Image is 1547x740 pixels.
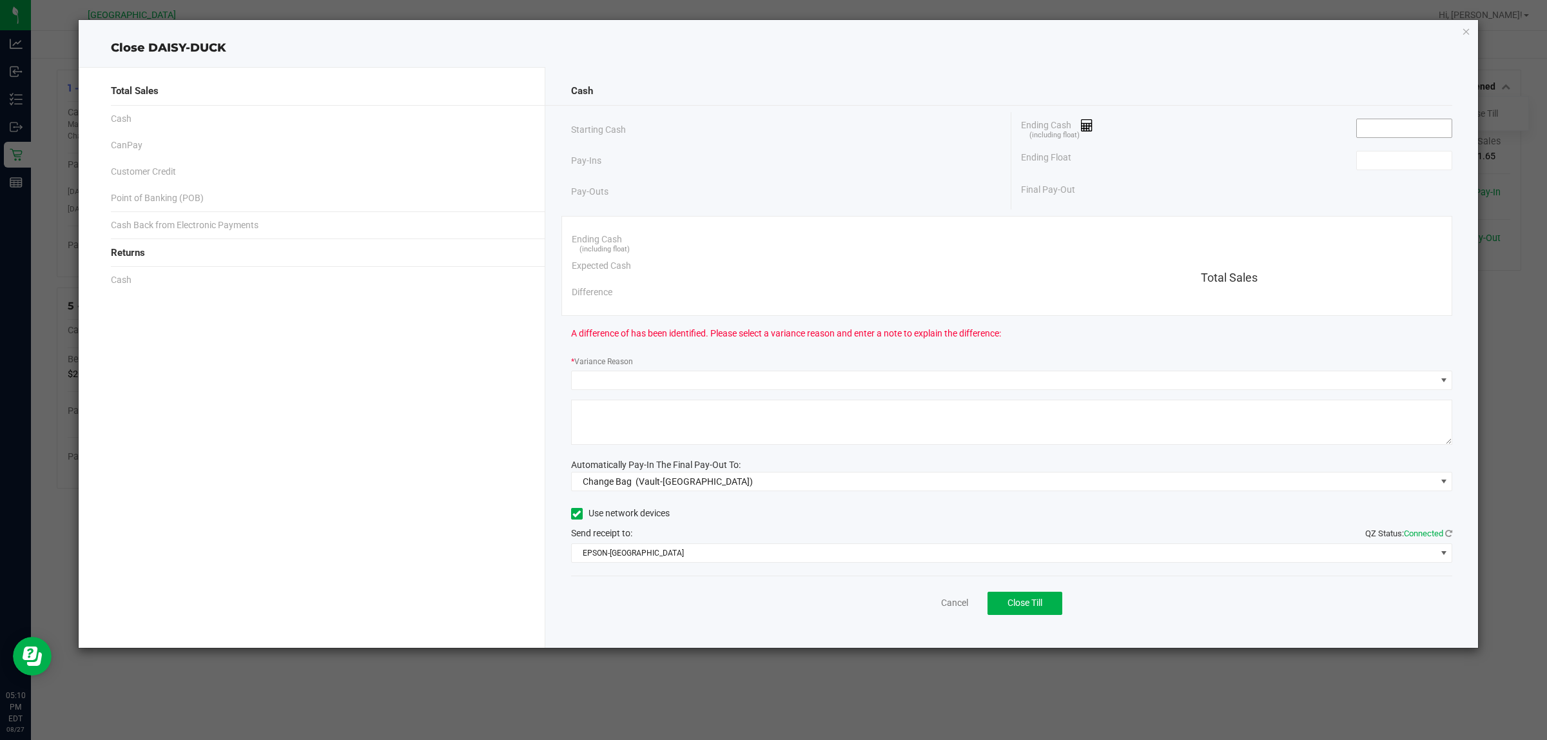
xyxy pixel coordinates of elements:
[111,112,131,126] span: Cash
[988,592,1062,615] button: Close Till
[111,219,258,232] span: Cash Back from Electronic Payments
[571,528,632,538] span: Send receipt to:
[572,544,1436,562] span: EPSON-[GEOGRAPHIC_DATA]
[571,327,1001,340] span: A difference of has been identified. Please select a variance reason and enter a note to explain ...
[571,356,633,367] label: Variance Reason
[111,165,176,179] span: Customer Credit
[111,139,142,152] span: CanPay
[1404,529,1443,538] span: Connected
[79,39,1479,57] div: Close DAISY-DUCK
[111,191,204,205] span: Point of Banking (POB)
[571,123,626,137] span: Starting Cash
[571,84,593,99] span: Cash
[1201,271,1258,284] span: Total Sales
[111,239,519,267] div: Returns
[1021,151,1071,170] span: Ending Float
[1021,119,1093,138] span: Ending Cash
[636,476,753,487] span: (Vault-[GEOGRAPHIC_DATA])
[572,259,631,273] span: Expected Cash
[572,233,622,246] span: Ending Cash
[941,596,968,610] a: Cancel
[1365,529,1452,538] span: QZ Status:
[571,185,608,199] span: Pay-Outs
[13,637,52,676] iframe: Resource center
[1021,183,1075,197] span: Final Pay-Out
[1029,130,1080,141] span: (including float)
[579,244,630,255] span: (including float)
[571,507,670,520] label: Use network devices
[572,286,612,299] span: Difference
[583,476,632,487] span: Change Bag
[1007,598,1042,608] span: Close Till
[571,460,741,470] span: Automatically Pay-In The Final Pay-Out To:
[571,154,601,168] span: Pay-Ins
[111,84,159,99] span: Total Sales
[111,273,131,287] span: Cash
